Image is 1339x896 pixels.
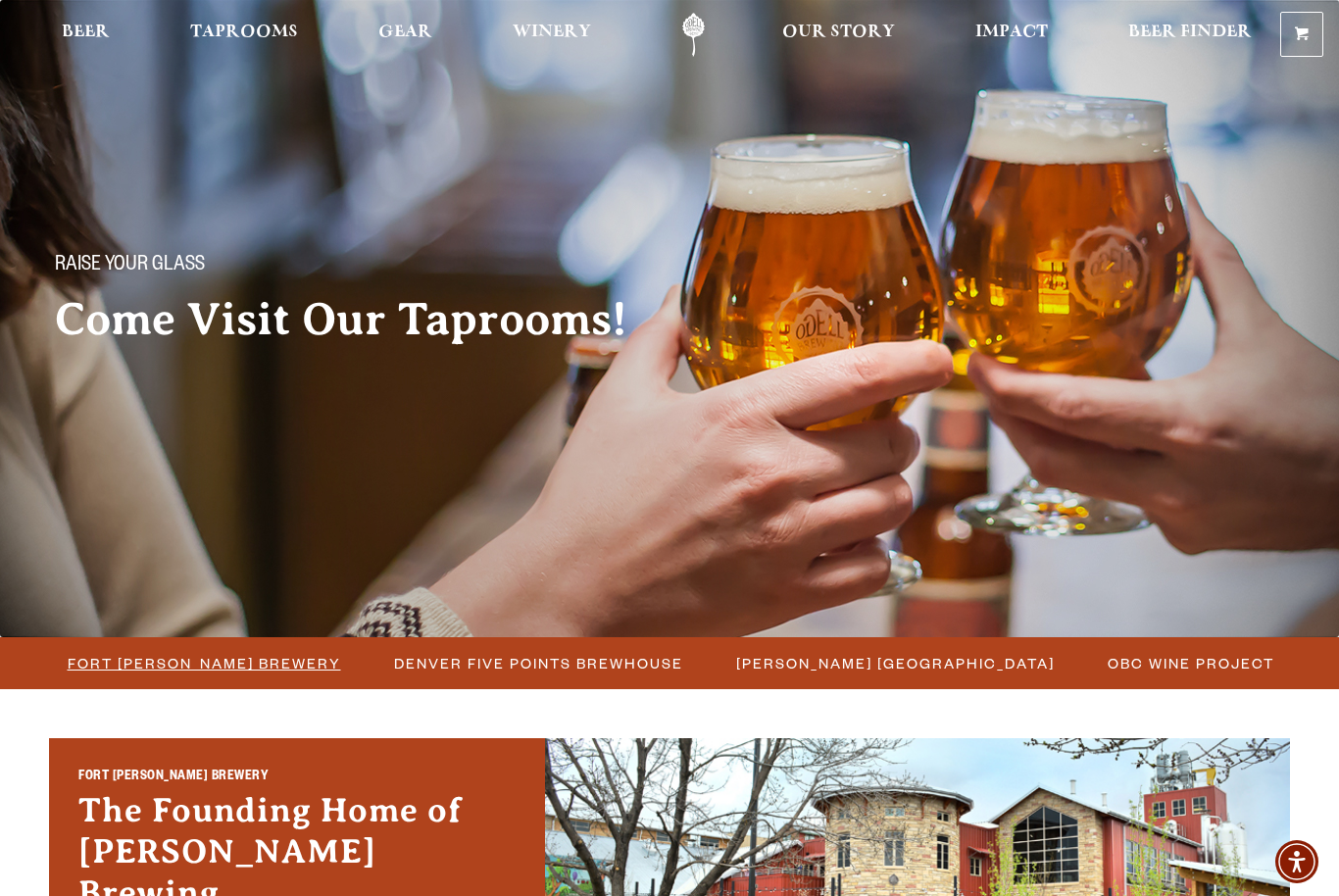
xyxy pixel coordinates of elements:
[378,25,432,40] span: Gear
[657,13,730,57] a: Odell Home
[366,13,445,57] a: Gear
[769,13,908,57] a: Our Story
[724,649,1065,677] a: [PERSON_NAME] [GEOGRAPHIC_DATA]
[1096,649,1284,677] a: OBC Wine Project
[78,768,516,790] h2: Fort [PERSON_NAME] Brewery
[394,649,683,677] span: Denver Five Points Brewhouse
[382,649,693,677] a: Denver Five Points Brewhouse
[190,25,298,40] span: Taprooms
[1128,25,1252,40] span: Beer Finder
[736,649,1055,677] span: [PERSON_NAME] [GEOGRAPHIC_DATA]
[1116,13,1265,57] a: Beer Finder
[963,13,1061,57] a: Impact
[49,13,123,57] a: Beer
[55,295,667,344] h2: Come Visit Our Taprooms!
[1108,649,1274,677] span: OBC Wine Project
[513,25,591,40] span: Winery
[782,25,895,40] span: Our Story
[56,649,351,677] a: Fort [PERSON_NAME] Brewery
[1275,840,1318,883] div: Accessibility Menu
[62,25,110,40] span: Beer
[975,25,1048,40] span: Impact
[177,13,311,57] a: Taprooms
[500,13,604,57] a: Winery
[55,254,205,279] span: Raise your glass
[68,649,341,677] span: Fort [PERSON_NAME] Brewery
